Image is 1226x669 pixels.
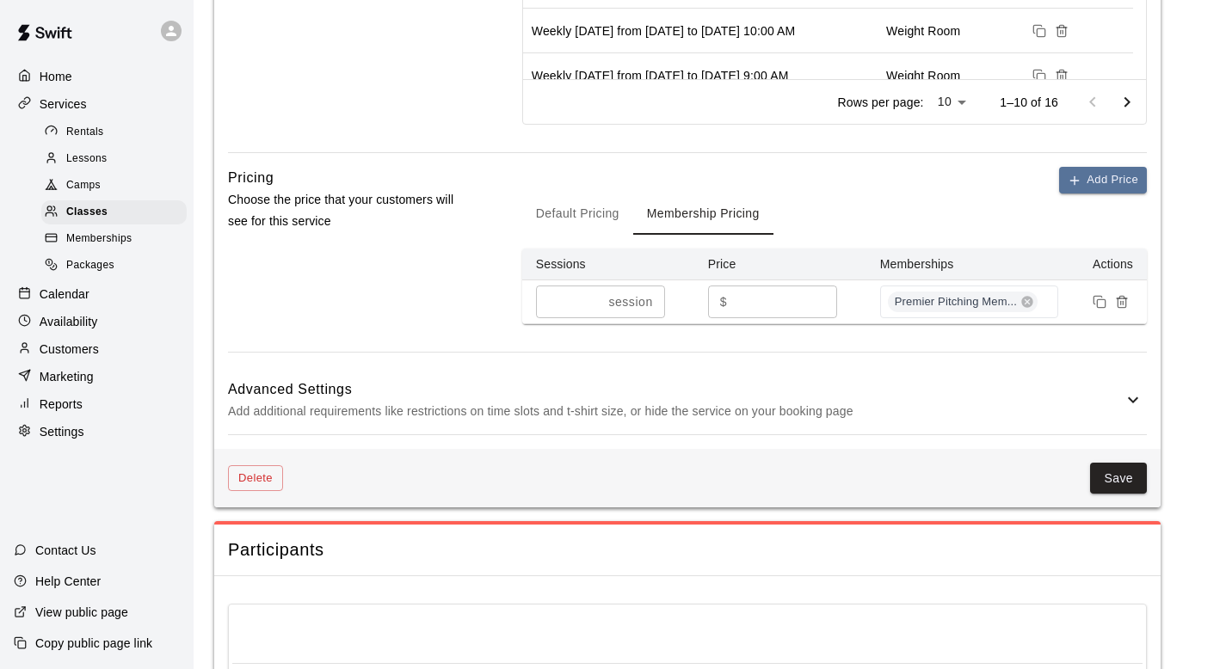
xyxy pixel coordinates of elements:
div: Premier Pitching Mem... [888,292,1038,312]
button: Delete [228,465,283,492]
a: Lessons [41,145,194,172]
a: Customers [14,336,180,362]
p: Choose the price that your customers will see for this service [228,189,467,232]
span: Memberships [66,230,132,248]
p: Availability [40,313,98,330]
span: Classes [66,204,108,221]
th: Actions [1072,249,1147,280]
a: Calendar [14,281,180,307]
p: Calendar [40,285,89,303]
div: Weekly on Saturday from 9/27/2025 to 11/1/2025 at 9:00 AM [532,67,789,84]
div: Weight Room [886,67,960,84]
p: Contact Us [35,542,96,559]
p: Help Center [35,573,101,590]
th: Sessions [522,249,694,280]
button: Save [1090,463,1147,494]
div: Packages [41,254,187,278]
span: Premier Pitching Mem... [888,294,1024,310]
a: Services [14,91,180,117]
p: 1–10 of 16 [1000,94,1058,111]
button: Duplicate sessions [1028,20,1050,42]
div: Rentals [41,120,187,144]
button: Add Price [1059,167,1147,193]
button: Remove price [1111,291,1133,313]
p: Add additional requirements like restrictions on time slots and t-shirt size, or hide the service... [228,401,1123,422]
button: Default Pricing [522,193,633,235]
a: Marketing [14,364,180,390]
span: Packages [66,257,114,274]
div: Weekly on Saturday from 9/27/2025 to 10/4/2025 at 10:00 AM [532,22,796,40]
p: Copy public page link [35,635,152,652]
p: Home [40,68,72,85]
span: Rentals [66,124,104,141]
a: Classes [41,199,194,226]
span: Participants [228,538,1147,562]
button: Go to next page [1110,85,1144,120]
div: 10 [931,89,973,114]
h6: Advanced Settings [228,378,1123,401]
span: Lessons [66,150,108,168]
th: Price [694,249,866,280]
p: Customers [40,341,99,358]
span: Delete sessions [1050,22,1073,36]
div: Memberships [41,227,187,251]
a: Rentals [41,119,194,145]
a: Availability [14,309,180,334]
a: Home [14,64,180,89]
div: Camps [41,174,187,198]
div: Classes [41,200,187,224]
h6: Pricing [228,167,274,189]
a: Reports [14,391,180,417]
a: Settings [14,419,180,445]
button: Membership Pricing [633,193,773,235]
p: View public page [35,604,128,621]
p: Rows per page: [837,94,923,111]
span: Camps [66,177,101,194]
a: Memberships [41,226,194,253]
a: Packages [41,253,194,279]
span: Delete sessions [1050,67,1073,81]
button: Duplicate sessions [1028,64,1050,87]
p: Services [40,95,87,113]
p: session [608,293,652,311]
button: Duplicate price [1088,291,1111,313]
div: Advanced SettingsAdd additional requirements like restrictions on time slots and t-shirt size, or... [228,366,1147,434]
p: Marketing [40,368,94,385]
p: $ [720,293,727,311]
a: Camps [41,173,194,199]
div: Weight Room [886,22,960,40]
div: Lessons [41,147,187,171]
th: Memberships [866,249,1073,280]
p: Settings [40,423,84,440]
p: Reports [40,396,83,413]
